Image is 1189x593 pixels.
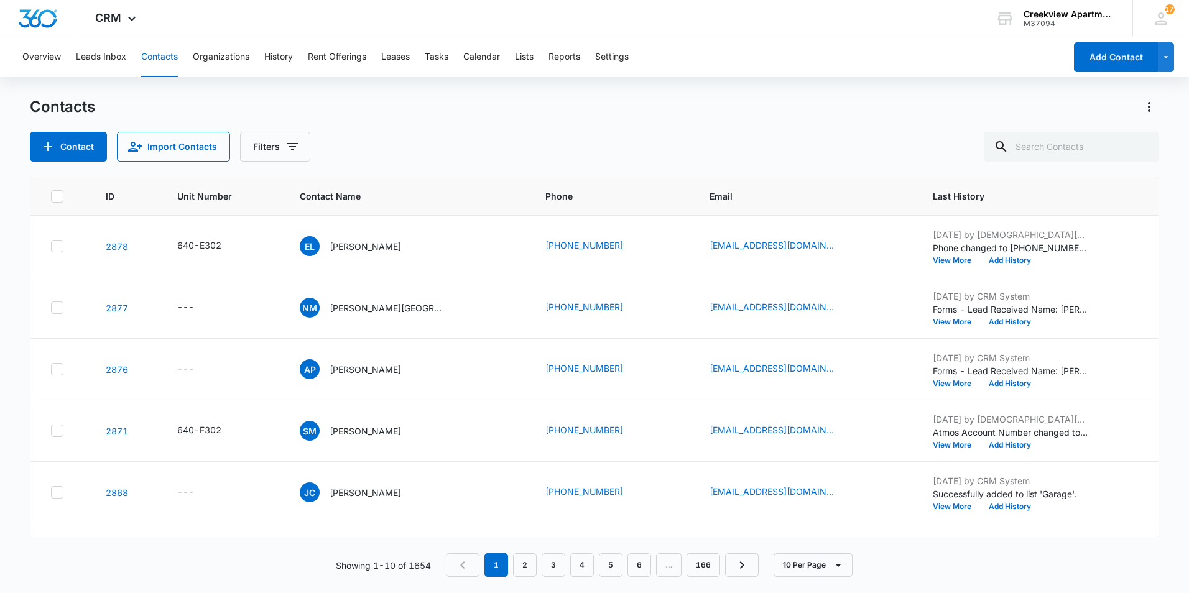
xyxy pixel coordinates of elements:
[141,37,178,77] button: Contacts
[933,487,1088,500] p: Successfully added to list 'Garage'.
[710,485,856,500] div: Email - johara372@gmail.com - Select to Edit Field
[774,553,853,577] button: 10 Per Page
[710,423,834,436] a: [EMAIL_ADDRESS][DOMAIN_NAME]
[177,190,270,203] span: Unit Number
[117,132,230,162] button: Import Contacts
[330,363,401,376] p: [PERSON_NAME]
[106,190,129,203] span: ID
[300,482,320,502] span: JC
[933,441,980,449] button: View More
[545,485,623,498] a: [PHONE_NUMBER]
[95,11,121,24] span: CRM
[22,37,61,77] button: Overview
[300,359,320,379] span: AP
[984,132,1159,162] input: Search Contacts
[177,300,216,315] div: Unit Number - - Select to Edit Field
[542,553,565,577] a: Page 3
[545,362,645,377] div: Phone - (970) 451-3390 - Select to Edit Field
[330,425,401,438] p: [PERSON_NAME]
[710,300,834,313] a: [EMAIL_ADDRESS][DOMAIN_NAME]
[710,300,856,315] div: Email - nikimadrid1@gmail.com - Select to Edit Field
[1024,19,1114,28] div: account id
[545,300,645,315] div: Phone - (970) 515-8229 - Select to Edit Field
[545,239,623,252] a: [PHONE_NUMBER]
[933,380,980,387] button: View More
[933,426,1088,439] p: Atmos Account Number changed to 3074377973.
[300,236,423,256] div: Contact Name - Edgar Lopez - Select to Edit Field
[336,559,431,572] p: Showing 1-10 of 1654
[30,132,107,162] button: Add Contact
[599,553,622,577] a: Page 5
[177,423,244,438] div: Unit Number - 640-F302 - Select to Edit Field
[177,485,216,500] div: Unit Number - - Select to Edit Field
[177,239,221,252] div: 640-E302
[570,553,594,577] a: Page 4
[463,37,500,77] button: Calendar
[300,482,423,502] div: Contact Name - Jacquelynne C O'Hara - Select to Edit Field
[980,318,1040,326] button: Add History
[300,421,320,441] span: SM
[980,503,1040,510] button: Add History
[933,351,1088,364] p: [DATE] by CRM System
[1165,4,1175,14] span: 173
[545,190,662,203] span: Phone
[933,290,1088,303] p: [DATE] by CRM System
[627,553,651,577] a: Page 6
[106,241,128,252] a: Navigate to contact details page for Edgar Lopez
[595,37,629,77] button: Settings
[177,300,194,315] div: ---
[710,485,834,498] a: [EMAIL_ADDRESS][DOMAIN_NAME]
[933,364,1088,377] p: Forms - Lead Received Name: [PERSON_NAME] Email: [EMAIL_ADDRESS][DOMAIN_NAME] Phone: [PHONE_NUMBE...
[725,553,759,577] a: Next Page
[177,485,194,500] div: ---
[240,132,310,162] button: Filters
[933,318,980,326] button: View More
[425,37,448,77] button: Tasks
[300,298,464,318] div: Contact Name - Nikole Madrid - Select to Edit Field
[1074,42,1158,72] button: Add Contact
[980,441,1040,449] button: Add History
[933,413,1088,426] p: [DATE] by [DEMOGRAPHIC_DATA][PERSON_NAME]
[106,364,128,375] a: Navigate to contact details page for Abbie Polland
[710,423,856,438] div: Email - Saraialemans0@gmail.com - Select to Edit Field
[177,362,216,377] div: Unit Number - - Select to Edit Field
[106,426,128,436] a: Navigate to contact details page for Sarai Marquez
[548,37,580,77] button: Reports
[300,190,497,203] span: Contact Name
[545,300,623,313] a: [PHONE_NUMBER]
[76,37,126,77] button: Leads Inbox
[330,301,442,315] p: [PERSON_NAME][GEOGRAPHIC_DATA]
[710,239,834,252] a: [EMAIL_ADDRESS][DOMAIN_NAME]
[545,362,623,375] a: [PHONE_NUMBER]
[177,423,221,436] div: 640-F302
[381,37,410,77] button: Leases
[933,474,1088,487] p: [DATE] by CRM System
[106,303,128,313] a: Navigate to contact details page for Nikole Madrid
[446,553,759,577] nav: Pagination
[300,236,320,256] span: EL
[933,536,1088,549] p: [DATE] by CRM System
[980,257,1040,264] button: Add History
[193,37,249,77] button: Organizations
[545,485,645,500] div: Phone - (970) 908-2609 - Select to Edit Field
[484,553,508,577] em: 1
[515,37,534,77] button: Lists
[177,239,244,254] div: Unit Number - 640-E302 - Select to Edit Field
[933,257,980,264] button: View More
[710,239,856,254] div: Email - Chedboyswag@gmail.com - Select to Edit Field
[933,503,980,510] button: View More
[264,37,293,77] button: History
[545,239,645,254] div: Phone - (720) 629-9440 - Select to Edit Field
[980,380,1040,387] button: Add History
[300,298,320,318] span: NM
[545,423,623,436] a: [PHONE_NUMBER]
[1139,97,1159,117] button: Actions
[106,487,128,498] a: Navigate to contact details page for Jacquelynne C O'Hara
[710,362,834,375] a: [EMAIL_ADDRESS][DOMAIN_NAME]
[1024,9,1114,19] div: account name
[933,228,1088,241] p: [DATE] by [DEMOGRAPHIC_DATA][PERSON_NAME]
[513,553,537,577] a: Page 2
[545,423,645,438] div: Phone - (970) 815-1438 - Select to Edit Field
[710,362,856,377] div: Email - pollandabbie@gmail.com - Select to Edit Field
[933,190,1121,203] span: Last History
